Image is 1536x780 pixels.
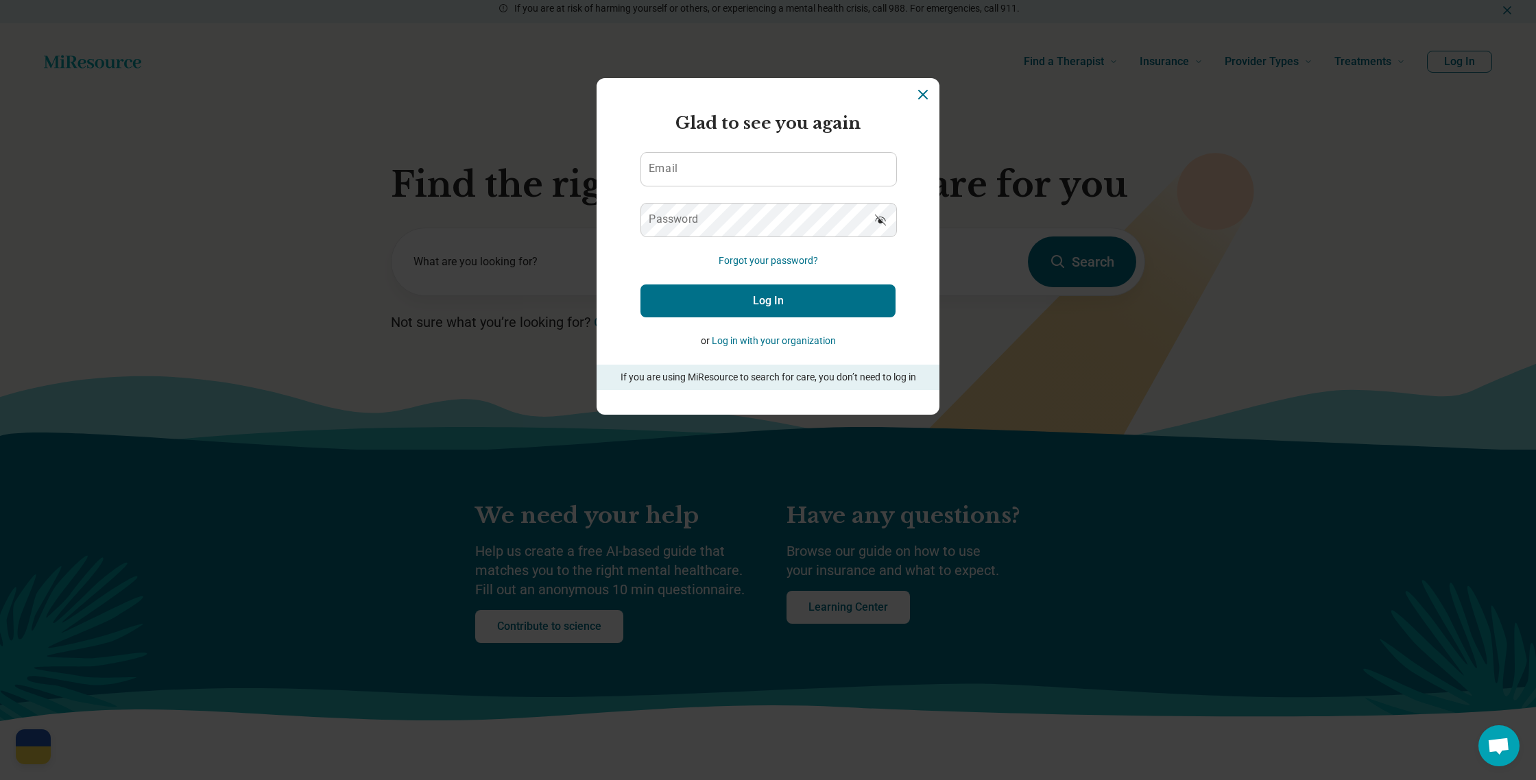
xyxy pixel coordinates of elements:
p: If you are using MiResource to search for care, you don’t need to log in [616,370,920,385]
h2: Glad to see you again [640,111,896,136]
section: Login Dialog [597,78,939,415]
button: Log in with your organization [712,334,836,348]
button: Show password [865,203,896,236]
button: Dismiss [915,86,931,103]
label: Password [649,214,698,225]
button: Log In [640,284,896,317]
p: or [640,334,896,348]
button: Forgot your password? [719,254,818,268]
label: Email [649,163,677,174]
